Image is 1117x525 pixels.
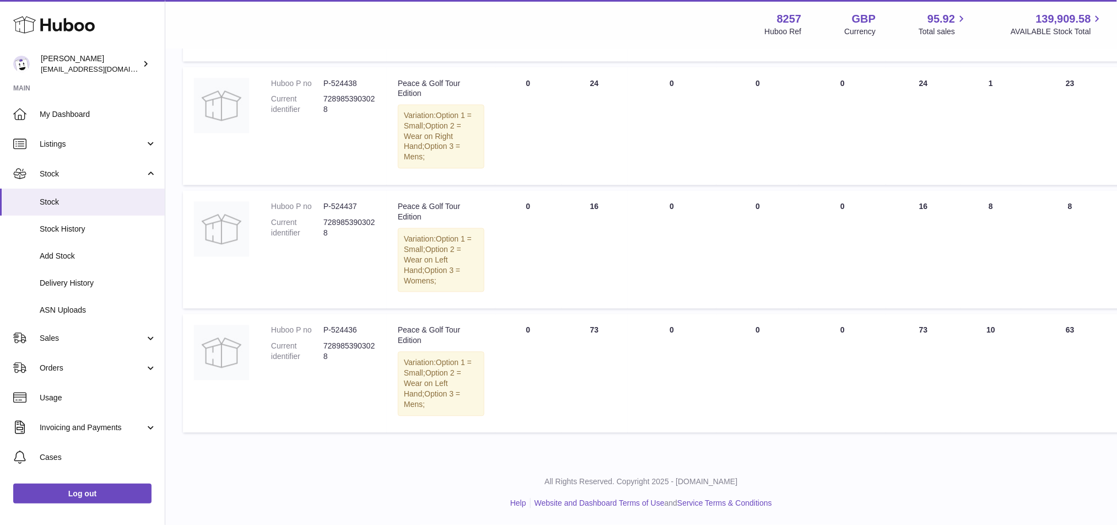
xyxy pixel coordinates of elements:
[41,53,140,74] div: [PERSON_NAME]
[40,251,157,261] span: Add Stock
[404,245,461,275] span: Option 2 = Wear on Left Hand;
[271,78,323,89] dt: Huboo P no
[404,235,472,254] span: Option 1 = Small;
[398,325,484,346] div: Peace & Golf Tour Edition
[886,314,961,432] td: 73
[13,484,152,503] a: Log out
[840,326,845,335] span: 0
[40,393,157,403] span: Usage
[271,341,323,362] dt: Current identifier
[961,314,1021,432] td: 10
[40,139,145,149] span: Listings
[562,191,628,309] td: 16
[777,12,802,26] strong: 8257
[628,67,717,185] td: 0
[886,191,961,309] td: 16
[1036,12,1091,26] span: 139,909.58
[404,369,461,399] span: Option 2 = Wear on Left Hand;
[886,67,961,185] td: 24
[840,202,845,211] span: 0
[628,191,717,309] td: 0
[323,341,376,362] dd: 7289853903028
[398,78,484,99] div: Peace & Golf Tour Edition
[398,352,484,416] div: Variation:
[194,78,249,133] img: product image
[404,266,460,286] span: Option 3 = Womens;
[323,94,376,115] dd: 7289853903028
[1011,12,1104,37] a: 139,909.58 AVAILABLE Stock Total
[535,499,665,508] a: Website and Dashboard Terms of Use
[194,325,249,381] img: product image
[271,94,323,115] dt: Current identifier
[1011,26,1104,37] span: AVAILABLE Stock Total
[271,325,323,336] dt: Huboo P no
[404,111,472,131] span: Option 1 = Small;
[716,191,799,309] td: 0
[40,169,145,179] span: Stock
[495,314,562,432] td: 0
[40,109,157,120] span: My Dashboard
[852,12,876,26] strong: GBP
[562,67,628,185] td: 24
[919,26,968,37] span: Total sales
[404,122,461,152] span: Option 2 = Wear on Right Hand;
[40,305,157,315] span: ASN Uploads
[398,105,484,169] div: Variation:
[40,333,145,344] span: Sales
[40,197,157,207] span: Stock
[323,78,376,89] dd: P-524438
[323,202,376,212] dd: P-524437
[716,314,799,432] td: 0
[961,67,1021,185] td: 1
[562,314,628,432] td: 73
[927,12,955,26] span: 95.92
[961,191,1021,309] td: 8
[13,56,30,72] img: don@skinsgolf.com
[716,67,799,185] td: 0
[510,499,526,508] a: Help
[40,224,157,234] span: Stock History
[628,314,717,432] td: 0
[677,499,772,508] a: Service Terms & Conditions
[398,202,484,223] div: Peace & Golf Tour Edition
[919,12,968,37] a: 95.92 Total sales
[404,142,460,162] span: Option 3 = Mens;
[40,422,145,433] span: Invoicing and Payments
[194,202,249,257] img: product image
[398,228,484,292] div: Variation:
[323,218,376,239] dd: 7289853903028
[840,79,845,88] span: 0
[40,363,145,373] span: Orders
[404,358,472,378] span: Option 1 = Small;
[40,452,157,463] span: Cases
[765,26,802,37] div: Huboo Ref
[495,191,562,309] td: 0
[404,390,460,409] span: Option 3 = Mens;
[271,218,323,239] dt: Current identifier
[495,67,562,185] td: 0
[323,325,376,336] dd: P-524436
[845,26,876,37] div: Currency
[174,477,1108,488] p: All Rights Reserved. Copyright 2025 - [DOMAIN_NAME]
[41,65,162,73] span: [EMAIL_ADDRESS][DOMAIN_NAME]
[271,202,323,212] dt: Huboo P no
[40,278,157,288] span: Delivery History
[531,499,772,509] li: and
